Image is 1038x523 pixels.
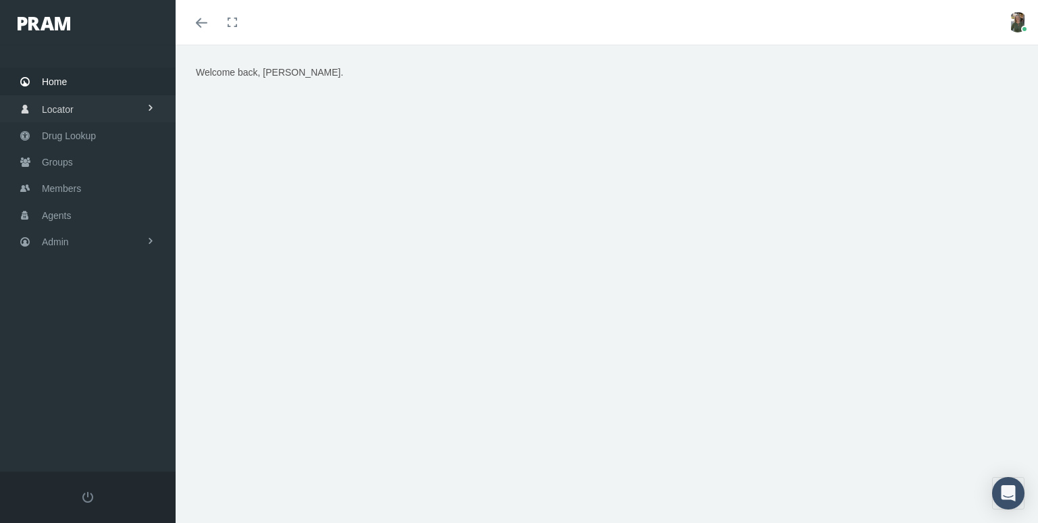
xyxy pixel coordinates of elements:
span: Groups [42,149,73,175]
span: Agents [42,203,72,228]
span: Locator [42,97,74,122]
span: Drug Lookup [42,123,96,149]
img: S_Profile_Picture_15372.jpg [1008,12,1028,32]
img: PRAM_20_x_78.png [18,17,70,30]
div: Open Intercom Messenger [992,477,1024,509]
span: Welcome back, [PERSON_NAME]. [196,67,343,78]
span: Home [42,69,67,95]
span: Admin [42,229,69,255]
span: Members [42,176,81,201]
